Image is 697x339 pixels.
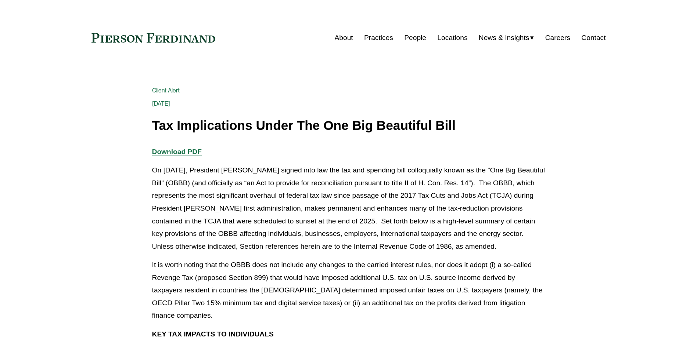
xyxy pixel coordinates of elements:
[152,330,274,338] strong: KEY TAX IMPACTS TO INDIVIDUALS
[335,31,353,45] a: About
[152,100,170,107] span: [DATE]
[479,31,534,45] a: folder dropdown
[152,148,202,156] a: Download PDF
[364,31,393,45] a: Practices
[152,259,545,322] p: It is worth noting that the OBBB does not include any changes to the carried interest rules, nor ...
[404,31,426,45] a: People
[152,164,545,253] p: On [DATE], President [PERSON_NAME] signed into law the tax and spending bill colloquially known a...
[581,31,606,45] a: Contact
[479,32,529,44] span: News & Insights
[152,87,180,94] a: Client Alert
[437,31,467,45] a: Locations
[545,31,570,45] a: Careers
[152,119,545,133] h1: Tax Implications Under The One Big Beautiful Bill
